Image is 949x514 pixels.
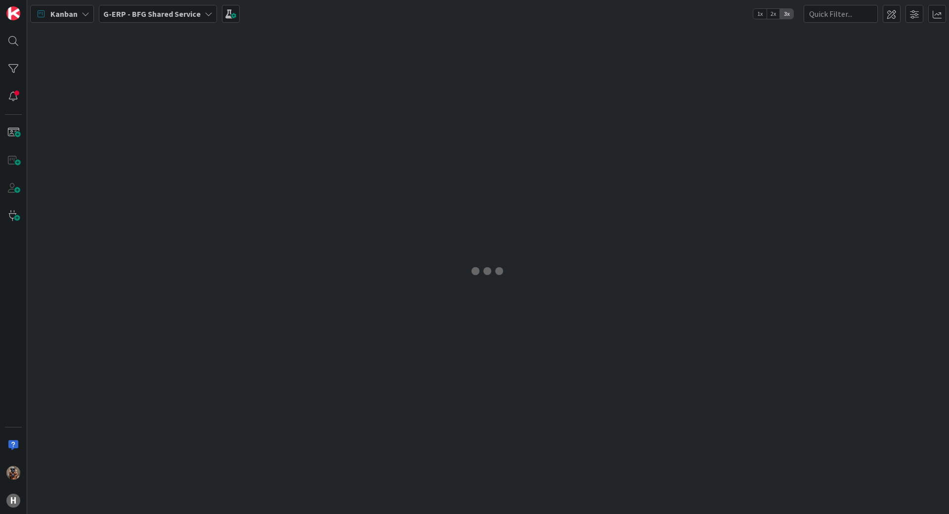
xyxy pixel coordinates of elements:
input: Quick Filter... [804,5,878,23]
b: G-ERP - BFG Shared Service [103,9,201,19]
span: 1x [753,9,767,19]
span: 3x [780,9,793,19]
span: 2x [767,9,780,19]
img: Visit kanbanzone.com [6,6,20,20]
div: H [6,494,20,508]
span: Kanban [50,8,78,20]
img: VK [6,466,20,480]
